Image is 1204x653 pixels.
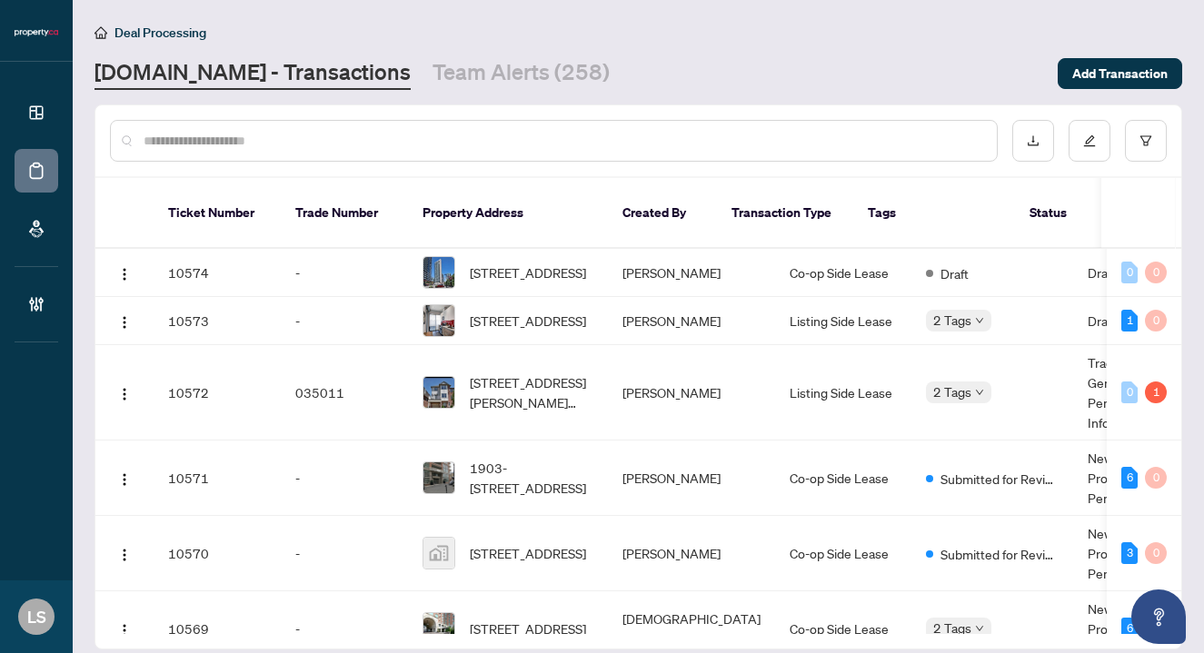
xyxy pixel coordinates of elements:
span: [PERSON_NAME] [622,470,721,486]
th: Ticket Number [154,178,281,249]
th: Status [1015,178,1151,249]
span: Submitted for Review [940,544,1059,564]
span: down [975,316,984,325]
span: [PERSON_NAME] [622,545,721,561]
img: logo [15,27,58,38]
span: 2 Tags [933,310,971,331]
img: thumbnail-img [423,305,454,336]
a: Team Alerts (258) [433,57,610,90]
th: Trade Number [281,178,408,249]
td: - [281,516,408,591]
td: Listing Side Lease [775,297,911,345]
th: Tags [853,178,1015,249]
div: 6 [1121,467,1138,489]
th: Property Address [408,178,608,249]
button: download [1012,120,1054,162]
div: 6 [1121,618,1138,639]
span: 2 Tags [933,381,971,402]
span: LS [27,604,46,629]
span: [STREET_ADDRESS][PERSON_NAME][PERSON_NAME] [470,372,593,412]
button: Logo [110,258,139,287]
button: Logo [110,378,139,407]
td: Co-op Side Lease [775,516,911,591]
img: thumbnail-img [423,377,454,408]
span: Draft [940,263,969,283]
div: 0 [1145,542,1167,564]
td: - [281,440,408,516]
td: 10574 [154,249,281,297]
td: 10570 [154,516,281,591]
button: Logo [110,539,139,568]
div: 0 [1145,262,1167,283]
img: Logo [117,315,132,330]
span: [PERSON_NAME] [622,264,721,281]
button: Logo [110,306,139,335]
td: - [281,249,408,297]
span: download [1027,134,1040,147]
td: 10572 [154,345,281,440]
img: Logo [117,623,132,638]
span: down [975,624,984,633]
th: Created By [608,178,717,249]
span: 1903-[STREET_ADDRESS] [470,458,593,498]
span: Submitted for Review [940,469,1059,489]
img: Logo [117,548,132,562]
img: thumbnail-img [423,538,454,569]
td: 10571 [154,440,281,516]
td: Listing Side Lease [775,345,911,440]
span: [DEMOGRAPHIC_DATA][PERSON_NAME] [622,610,761,647]
a: [DOMAIN_NAME] - Transactions [95,57,411,90]
div: 0 [1145,310,1167,331]
img: thumbnail-img [423,613,454,644]
span: [STREET_ADDRESS] [470,311,586,331]
img: thumbnail-img [423,462,454,493]
button: Logo [110,614,139,643]
span: 2 Tags [933,618,971,638]
span: filter [1139,134,1152,147]
span: home [95,26,107,39]
td: Co-op Side Lease [775,440,911,516]
button: edit [1069,120,1110,162]
span: Deal Processing [114,25,206,41]
button: filter [1125,120,1167,162]
th: Transaction Type [717,178,853,249]
span: [STREET_ADDRESS] [470,618,586,638]
img: thumbnail-img [423,257,454,288]
img: Logo [117,387,132,401]
td: Co-op Side Lease [775,249,911,297]
img: Logo [117,267,132,282]
span: [STREET_ADDRESS] [470,543,586,563]
span: [STREET_ADDRESS] [470,262,586,282]
div: 3 [1121,542,1138,564]
span: edit [1083,134,1096,147]
span: Add Transaction [1072,59,1168,88]
img: Logo [117,472,132,487]
div: 0 [1145,467,1167,489]
td: 035011 [281,345,408,440]
div: 0 [1121,381,1138,403]
span: [PERSON_NAME] [622,312,721,329]
button: Logo [110,463,139,492]
span: down [975,388,984,397]
button: Add Transaction [1058,58,1182,89]
div: 1 [1121,310,1138,331]
span: [PERSON_NAME] [622,384,721,401]
div: 1 [1145,381,1167,403]
div: 0 [1121,262,1138,283]
td: 10573 [154,297,281,345]
button: Open asap [1131,589,1186,644]
td: - [281,297,408,345]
